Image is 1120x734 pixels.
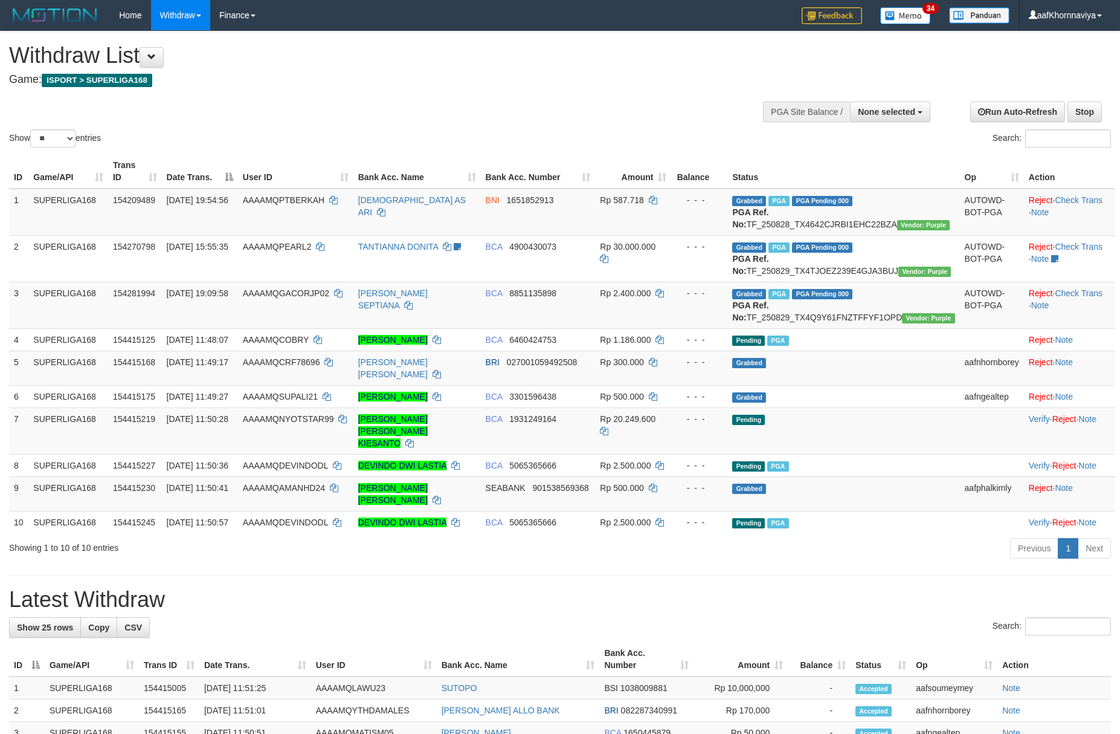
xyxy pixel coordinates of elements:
div: - - - [676,516,723,528]
span: 34 [922,3,939,14]
span: 154209489 [113,195,155,205]
td: TF_250828_TX4642CJRBI1EHC22BZA [727,189,959,236]
td: TF_250829_TX4Q9Y61FNZTFFYF1OPD [727,282,959,328]
a: Run Auto-Refresh [970,102,1065,122]
a: DEVINDO DWI LASTIA [358,461,446,470]
span: Marked by aafchhiseyha [768,196,790,206]
span: 154270798 [113,242,155,252]
span: Marked by aafnonsreyleab [768,289,790,299]
span: PGA Pending [792,196,852,206]
span: BCA [486,392,503,401]
span: 154415175 [113,392,155,401]
span: AAAAMQGACORJP02 [243,288,329,298]
label: Show entries [9,129,101,148]
td: · · [1024,511,1115,533]
td: aafnhornborey [911,700,997,722]
a: Check Trans [1055,195,1102,205]
div: - - - [676,194,723,206]
td: 6 [9,385,28,408]
a: Note [1031,207,1049,217]
span: [DATE] 11:48:07 [167,335,228,345]
td: 154415005 [139,677,199,700]
a: 1 [1058,538,1078,559]
td: TF_250829_TX4TJOEZ239E4GJA3BUJ [727,235,959,282]
a: Note [1031,254,1049,264]
img: Button%20Memo.svg [880,7,931,24]
div: - - - [676,482,723,494]
th: Trans ID: activate to sort column ascending [108,154,162,189]
span: Copy 1931249164 to clipboard [509,414,556,424]
td: 4 [9,328,28,351]
th: Date Trans.: activate to sort column ascending [199,642,311,677]
span: [DATE] 11:50:41 [167,483,228,493]
td: 8 [9,454,28,476]
td: SUPERLIGA168 [28,235,108,282]
a: Verify [1029,461,1050,470]
span: Rp 587.718 [600,195,643,205]
td: [DATE] 11:51:01 [199,700,311,722]
span: Grabbed [732,392,766,403]
td: 1 [9,189,28,236]
span: Rp 20.249.600 [600,414,655,424]
td: 2 [9,235,28,282]
span: 154415245 [113,518,155,527]
span: Marked by aafsoycanthlai [767,518,788,528]
a: Reject [1029,288,1053,298]
a: Verify [1029,414,1050,424]
div: Showing 1 to 10 of 10 entries [9,537,458,554]
span: Show 25 rows [17,623,73,632]
span: Marked by aafmaleo [768,242,790,253]
a: Reject [1029,335,1053,345]
th: Bank Acc. Number: activate to sort column ascending [481,154,596,189]
a: [DEMOGRAPHIC_DATA] AS ARI [358,195,466,217]
td: 154415165 [139,700,199,722]
span: Copy 5065365666 to clipboard [509,518,556,527]
span: Pending [732,415,765,425]
td: aafsoumeymey [911,677,997,700]
span: Copy 6460424753 to clipboard [509,335,556,345]
span: AAAAMQAMANHD24 [243,483,325,493]
span: Grabbed [732,242,766,253]
span: Copy 1038009881 to clipboard [620,683,668,693]
span: [DATE] 11:50:36 [167,461,228,470]
span: AAAAMQCOBRY [243,335,309,345]
span: BSI [604,683,618,693]
th: Bank Acc. Number: activate to sort column ascending [599,642,694,677]
a: Note [1078,461,1096,470]
td: 9 [9,476,28,511]
th: Action [997,642,1111,677]
input: Search: [1025,129,1111,148]
th: Status [727,154,959,189]
td: · [1024,476,1115,511]
span: Copy 027001059492508 to clipboard [507,357,578,367]
td: 3 [9,282,28,328]
td: Rp 170,000 [694,700,788,722]
th: Op: activate to sort column ascending [911,642,997,677]
span: [DATE] 19:54:56 [167,195,228,205]
label: Search: [993,129,1111,148]
a: DEVINDO DWI LASTIA [358,518,446,527]
td: - [788,677,851,700]
td: SUPERLIGA168 [28,351,108,385]
th: Amount: activate to sort column ascending [595,154,671,189]
a: Reject [1029,242,1053,252]
td: SUPERLIGA168 [28,328,108,351]
th: Trans ID: activate to sort column ascending [139,642,199,677]
td: SUPERLIGA168 [28,408,108,454]
td: 1 [9,677,45,700]
span: Copy 082287340991 to clipboard [621,706,677,715]
span: BCA [486,461,503,470]
span: [DATE] 19:09:58 [167,288,228,298]
a: Note [1055,392,1073,401]
span: Accepted [855,684,892,694]
td: · · [1024,408,1115,454]
td: AAAAMQYTHDAMALES [311,700,437,722]
span: Pending [732,461,765,472]
td: Rp 10,000,000 [694,677,788,700]
span: Rp 2.400.000 [600,288,651,298]
a: Reject [1029,357,1053,367]
td: 7 [9,408,28,454]
span: [DATE] 11:49:27 [167,392,228,401]
th: Amount: activate to sort column ascending [694,642,788,677]
select: Showentries [30,129,76,148]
